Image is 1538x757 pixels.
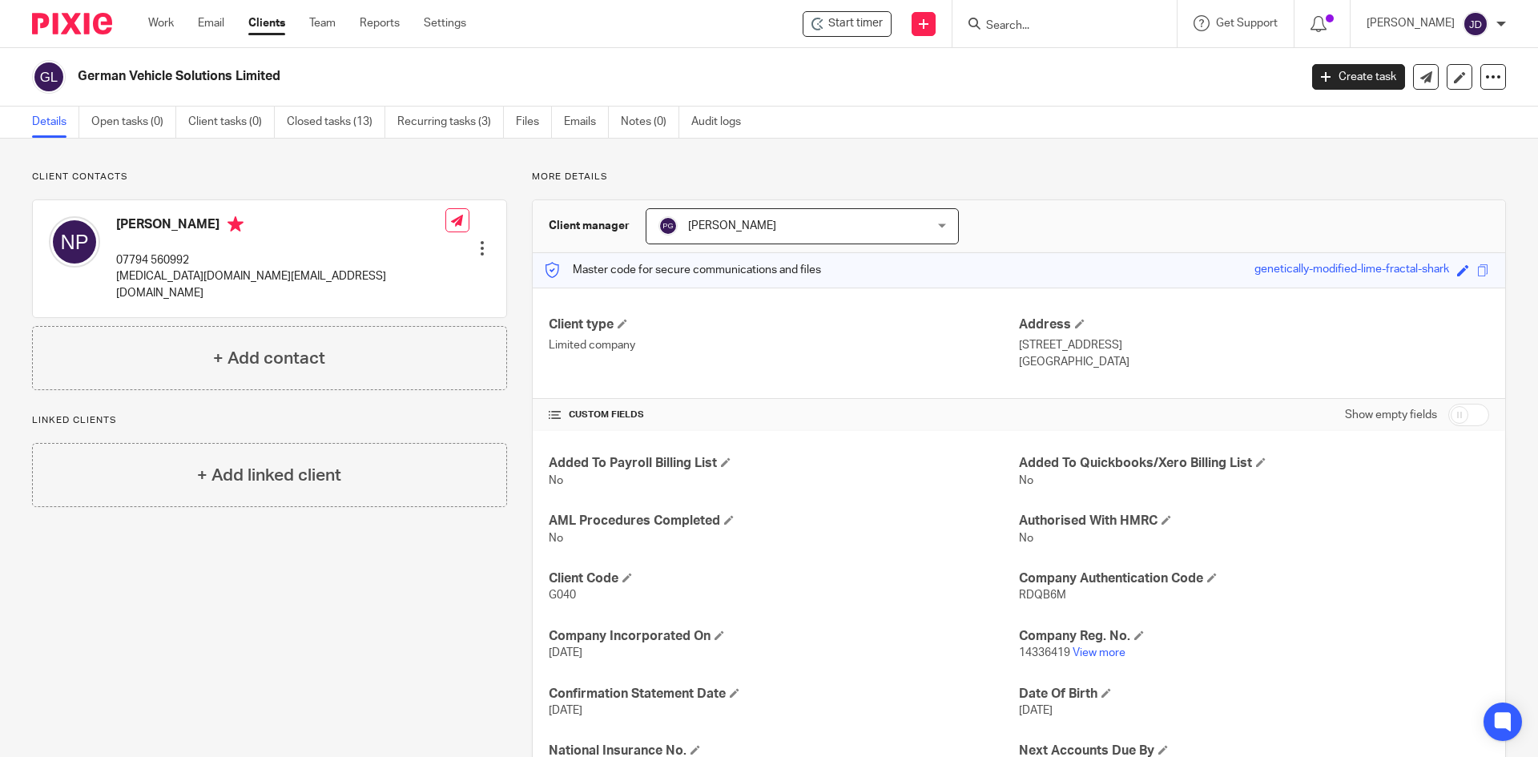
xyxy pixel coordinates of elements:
[984,19,1129,34] input: Search
[1019,533,1033,544] span: No
[1019,513,1489,529] h4: Authorised With HMRC
[213,346,325,371] h4: + Add contact
[688,220,776,232] span: [PERSON_NAME]
[1312,64,1405,90] a: Create task
[1019,455,1489,472] h4: Added To Quickbooks/Xero Billing List
[549,455,1019,472] h4: Added To Payroll Billing List
[1073,647,1125,658] a: View more
[1367,15,1455,31] p: [PERSON_NAME]
[1216,18,1278,29] span: Get Support
[32,107,79,138] a: Details
[49,216,100,268] img: svg%3E
[248,15,285,31] a: Clients
[549,337,1019,353] p: Limited company
[549,409,1019,421] h4: CUSTOM FIELDS
[621,107,679,138] a: Notes (0)
[549,705,582,716] span: [DATE]
[1019,705,1053,716] span: [DATE]
[549,590,576,601] span: G040
[198,15,224,31] a: Email
[549,533,563,544] span: No
[803,11,892,37] div: German Vehicle Solutions Limited
[227,216,244,232] i: Primary
[78,68,1046,85] h2: German Vehicle Solutions Limited
[397,107,504,138] a: Recurring tasks (3)
[360,15,400,31] a: Reports
[287,107,385,138] a: Closed tasks (13)
[549,570,1019,587] h4: Client Code
[549,647,582,658] span: [DATE]
[1019,337,1489,353] p: [STREET_ADDRESS]
[1019,570,1489,587] h4: Company Authentication Code
[1463,11,1488,37] img: svg%3E
[549,316,1019,333] h4: Client type
[116,268,445,301] p: [MEDICAL_DATA][DOMAIN_NAME][EMAIL_ADDRESS][DOMAIN_NAME]
[516,107,552,138] a: Files
[549,686,1019,703] h4: Confirmation Statement Date
[116,216,445,236] h4: [PERSON_NAME]
[1019,316,1489,333] h4: Address
[1019,628,1489,645] h4: Company Reg. No.
[32,60,66,94] img: svg%3E
[549,218,630,234] h3: Client manager
[658,216,678,236] img: svg%3E
[1345,407,1437,423] label: Show empty fields
[549,513,1019,529] h4: AML Procedures Completed
[32,414,507,427] p: Linked clients
[32,13,112,34] img: Pixie
[564,107,609,138] a: Emails
[197,463,341,488] h4: + Add linked client
[424,15,466,31] a: Settings
[188,107,275,138] a: Client tasks (0)
[1019,647,1070,658] span: 14336419
[545,262,821,278] p: Master code for secure communications and files
[1254,261,1449,280] div: genetically-modified-lime-fractal-shark
[1019,475,1033,486] span: No
[549,475,563,486] span: No
[91,107,176,138] a: Open tasks (0)
[1019,354,1489,370] p: [GEOGRAPHIC_DATA]
[691,107,753,138] a: Audit logs
[32,171,507,183] p: Client contacts
[116,252,445,268] p: 07794 560992
[148,15,174,31] a: Work
[1019,686,1489,703] h4: Date Of Birth
[549,628,1019,645] h4: Company Incorporated On
[532,171,1506,183] p: More details
[1019,590,1066,601] span: RDQB6M
[309,15,336,31] a: Team
[828,15,883,32] span: Start timer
